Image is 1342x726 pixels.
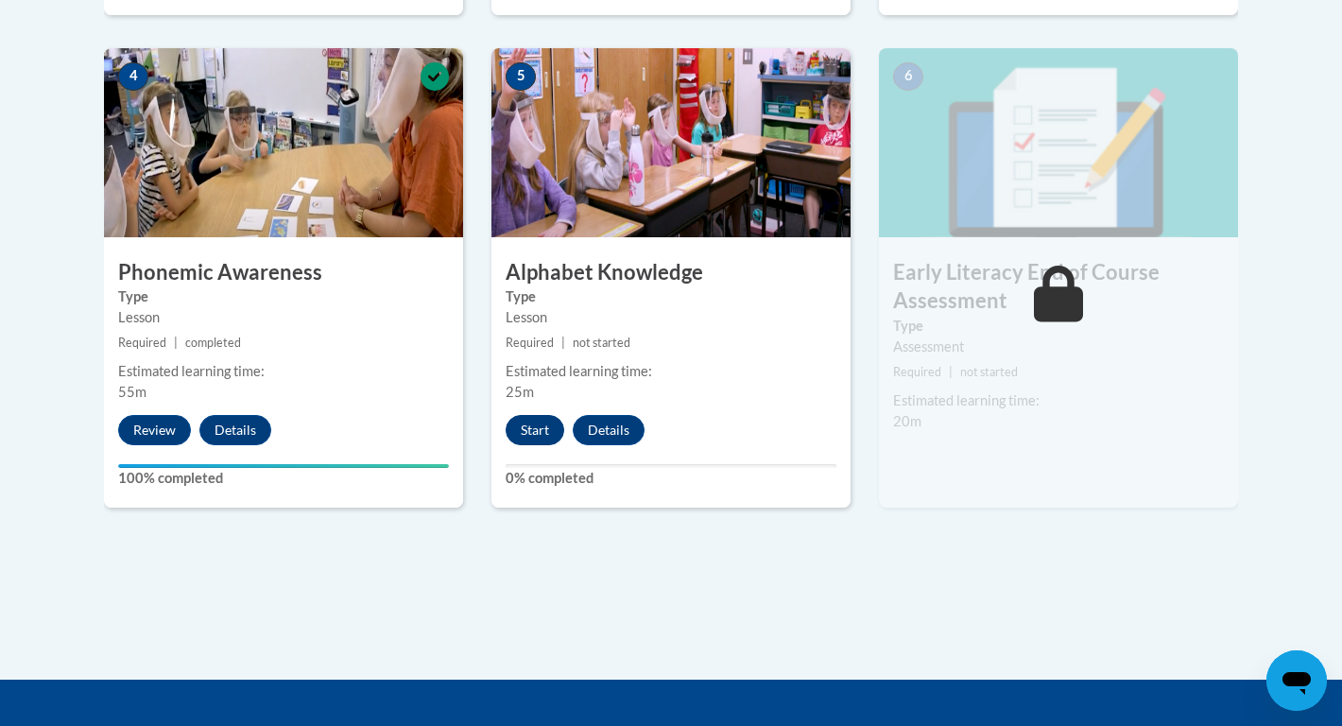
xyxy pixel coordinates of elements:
img: Course Image [491,48,851,237]
span: 5 [506,62,536,91]
span: 6 [893,62,923,91]
span: 4 [118,62,148,91]
span: not started [573,336,630,350]
span: 55m [118,384,146,400]
span: Required [118,336,166,350]
span: not started [960,365,1018,379]
span: | [949,365,953,379]
img: Course Image [104,48,463,237]
div: Estimated learning time: [506,361,836,382]
span: | [174,336,178,350]
button: Review [118,415,191,445]
img: Course Image [879,48,1238,237]
iframe: Button to launch messaging window [1266,650,1327,711]
label: Type [893,316,1224,337]
span: 25m [506,384,534,400]
label: 100% completed [118,468,449,489]
button: Details [199,415,271,445]
div: Estimated learning time: [893,390,1224,411]
div: Your progress [118,464,449,468]
button: Details [573,415,645,445]
h3: Alphabet Knowledge [491,258,851,287]
h3: Phonemic Awareness [104,258,463,287]
button: Start [506,415,564,445]
div: Lesson [506,307,836,328]
span: 20m [893,413,921,429]
label: Type [118,286,449,307]
h3: Early Literacy End of Course Assessment [879,258,1238,317]
label: 0% completed [506,468,836,489]
span: completed [185,336,241,350]
span: Required [506,336,554,350]
label: Type [506,286,836,307]
div: Estimated learning time: [118,361,449,382]
span: | [561,336,565,350]
div: Lesson [118,307,449,328]
div: Assessment [893,337,1224,357]
span: Required [893,365,941,379]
